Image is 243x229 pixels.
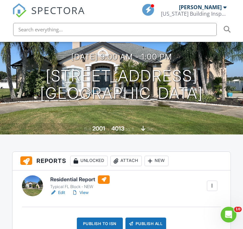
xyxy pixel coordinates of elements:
[50,175,110,190] a: Residential Report Typical FL Block - NEW
[161,10,227,17] div: Florida Building Inspection Group
[111,125,124,132] div: 4013
[50,189,65,196] a: Edit
[179,4,222,10] div: [PERSON_NAME]
[50,184,110,189] div: Typical FL Block - NEW
[12,152,231,170] h3: Reports
[110,156,142,166] div: Attach
[40,67,203,102] h1: [STREET_ADDRESS] [GEOGRAPHIC_DATA]
[234,207,242,212] span: 10
[72,189,89,196] a: View
[221,207,236,222] iframe: Intercom live chat
[146,127,154,132] span: slab
[84,127,91,132] span: Built
[31,3,85,17] span: SPECTORA
[92,125,105,132] div: 2001
[70,156,108,166] div: Unlocked
[144,156,168,166] div: New
[12,3,27,18] img: The Best Home Inspection Software - Spectora
[50,175,110,184] h6: Residential Report
[125,127,135,132] span: sq. ft.
[13,23,217,36] input: Search everything...
[71,52,172,61] h3: [DATE] 9:00 am - 1:00 pm
[12,9,85,23] a: SPECTORA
